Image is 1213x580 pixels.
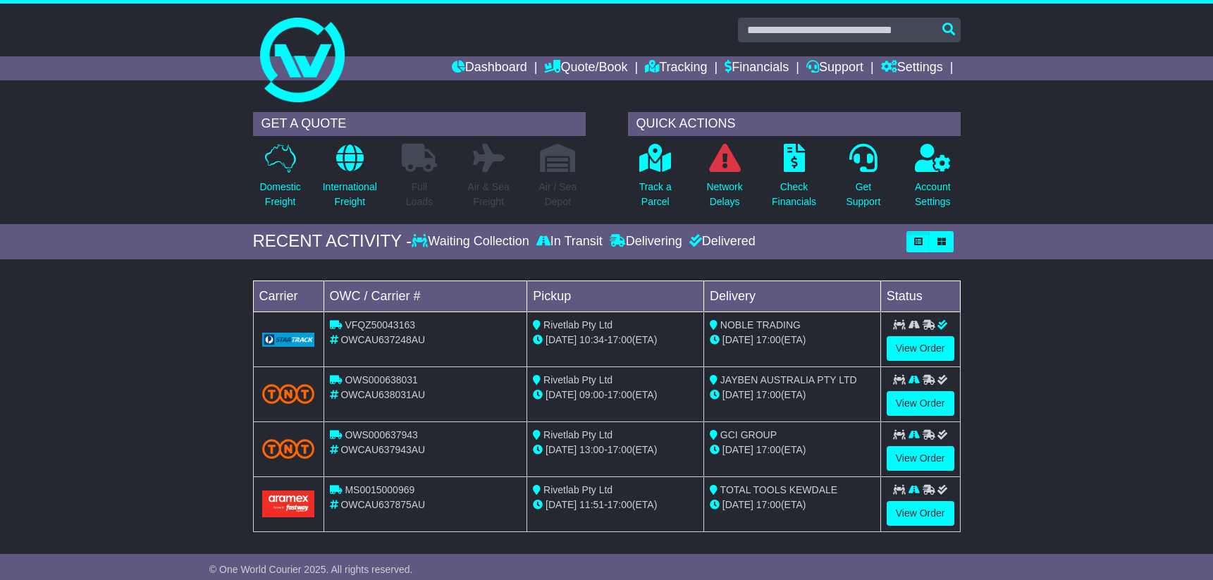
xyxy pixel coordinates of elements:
[340,389,425,400] span: OWCAU638031AU
[725,56,789,80] a: Financials
[710,388,875,402] div: (ETA)
[881,56,943,80] a: Settings
[323,180,377,209] p: International Freight
[606,234,686,249] div: Delivering
[703,280,880,311] td: Delivery
[706,143,743,217] a: NetworkDelays
[608,389,632,400] span: 17:00
[845,143,881,217] a: GetSupport
[543,484,612,495] span: Rivetlab Pty Ltd
[710,443,875,457] div: (ETA)
[345,374,418,385] span: OWS000638031
[720,429,777,440] span: GCI GROUP
[846,180,880,209] p: Get Support
[756,334,781,345] span: 17:00
[412,234,532,249] div: Waiting Collection
[706,180,742,209] p: Network Delays
[887,501,954,526] a: View Order
[340,444,425,455] span: OWCAU637943AU
[546,334,577,345] span: [DATE]
[628,112,961,136] div: QUICK ACTIONS
[345,484,414,495] span: MS0015000969
[579,444,604,455] span: 13:00
[546,499,577,510] span: [DATE]
[543,374,612,385] span: Rivetlab Pty Ltd
[546,389,577,400] span: [DATE]
[533,234,606,249] div: In Transit
[253,231,412,252] div: RECENT ACTIVITY -
[608,334,632,345] span: 17:00
[887,336,954,361] a: View Order
[880,280,960,311] td: Status
[756,499,781,510] span: 17:00
[686,234,756,249] div: Delivered
[579,389,604,400] span: 09:00
[771,143,817,217] a: CheckFinancials
[722,499,753,510] span: [DATE]
[533,333,698,347] div: - (ETA)
[720,319,801,331] span: NOBLE TRADING
[722,334,753,345] span: [DATE]
[543,429,612,440] span: Rivetlab Pty Ltd
[452,56,527,80] a: Dashboard
[253,280,324,311] td: Carrier
[402,180,437,209] p: Full Loads
[340,499,425,510] span: OWCAU637875AU
[722,444,753,455] span: [DATE]
[345,429,418,440] span: OWS000637943
[546,444,577,455] span: [DATE]
[579,334,604,345] span: 10:34
[756,389,781,400] span: 17:00
[533,388,698,402] div: - (ETA)
[543,319,612,331] span: Rivetlab Pty Ltd
[262,490,315,517] img: Aramex.png
[756,444,781,455] span: 17:00
[259,180,300,209] p: Domestic Freight
[340,334,425,345] span: OWCAU637248AU
[608,499,632,510] span: 17:00
[253,112,586,136] div: GET A QUOTE
[720,374,857,385] span: JAYBEN AUSTRALIA PTY LTD
[915,180,951,209] p: Account Settings
[639,180,672,209] p: Track a Parcel
[710,333,875,347] div: (ETA)
[468,180,510,209] p: Air & Sea Freight
[262,439,315,458] img: TNT_Domestic.png
[608,444,632,455] span: 17:00
[887,446,954,471] a: View Order
[533,443,698,457] div: - (ETA)
[262,384,315,403] img: TNT_Domestic.png
[345,319,415,331] span: VFQZ50043163
[259,143,301,217] a: DomesticFreight
[539,180,577,209] p: Air / Sea Depot
[527,280,704,311] td: Pickup
[209,564,413,575] span: © One World Courier 2025. All rights reserved.
[544,56,627,80] a: Quote/Book
[720,484,838,495] span: TOTAL TOOLS KEWDALE
[645,56,707,80] a: Tracking
[262,333,315,347] img: GetCarrierServiceLogo
[887,391,954,416] a: View Order
[639,143,672,217] a: Track aParcel
[533,498,698,512] div: - (ETA)
[579,499,604,510] span: 11:51
[322,143,378,217] a: InternationalFreight
[722,389,753,400] span: [DATE]
[710,498,875,512] div: (ETA)
[324,280,527,311] td: OWC / Carrier #
[914,143,952,217] a: AccountSettings
[806,56,863,80] a: Support
[772,180,816,209] p: Check Financials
